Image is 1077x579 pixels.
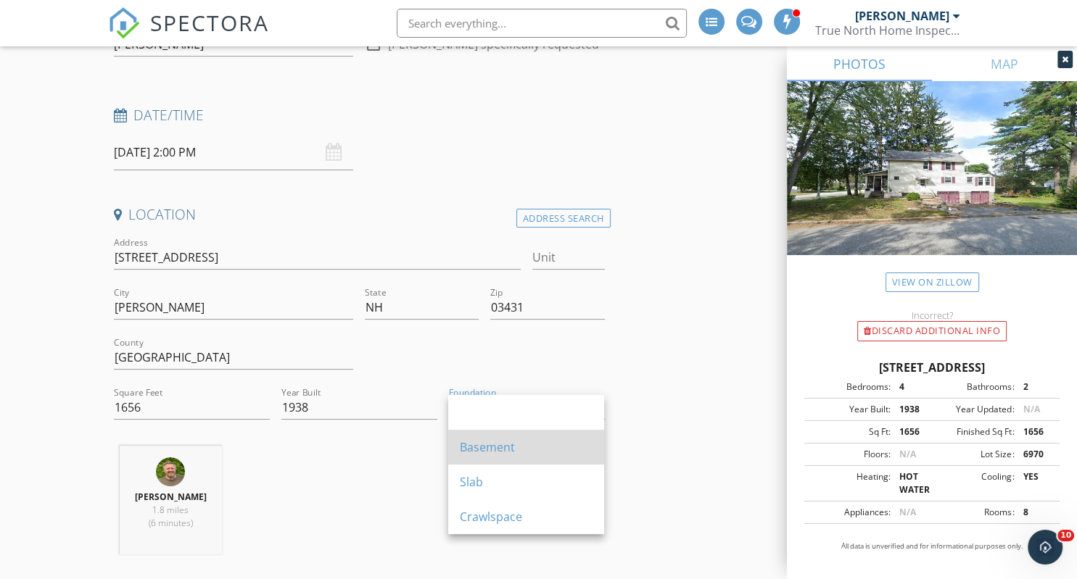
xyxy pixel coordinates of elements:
span: N/A [1023,403,1039,415]
a: View on Zillow [886,272,979,292]
div: Basement [460,438,593,456]
div: Bedrooms: [809,380,891,393]
span: N/A [899,506,916,518]
div: 1656 [891,425,932,438]
a: MAP [932,46,1077,81]
img: abu_june_4_09.png [156,457,185,486]
div: Discard Additional info [857,321,1007,341]
div: 8 [1014,506,1055,519]
div: Year Built: [809,403,891,416]
label: [PERSON_NAME] specifically requested [388,37,599,51]
div: 6970 [1014,448,1055,461]
p: All data is unverified and for informational purposes only. [804,541,1060,551]
span: SPECTORA [150,7,269,38]
div: Heating: [809,470,891,496]
strong: [PERSON_NAME] [135,491,207,503]
div: Address Search [516,209,611,228]
div: Floors: [809,448,891,461]
input: Search everything... [397,9,687,38]
span: 1.8 miles [152,504,189,516]
div: 1938 [891,403,932,416]
span: 10 [1057,530,1074,541]
div: Slab [460,473,593,491]
i: arrow_drop_down [587,399,605,416]
div: Finished Sq Ft: [932,425,1014,438]
img: streetview [787,81,1077,290]
img: The Best Home Inspection Software - Spectora [108,7,140,39]
div: Appliances: [809,506,891,519]
div: Cooling: [932,470,1014,496]
span: (6 minutes) [149,517,193,529]
input: Select date [114,135,354,170]
div: Crawlspace [460,508,593,525]
a: SPECTORA [108,20,269,50]
div: 4 [891,380,932,393]
iframe: Intercom live chat [1028,530,1062,565]
h4: Date/Time [114,106,605,125]
div: YES [1014,470,1055,496]
div: Bathrooms: [932,380,1014,393]
div: HOT WATER [891,470,932,496]
div: [STREET_ADDRESS] [804,359,1060,376]
div: 2 [1014,380,1055,393]
span: N/A [899,448,916,460]
div: [PERSON_NAME] [855,9,949,23]
div: 1656 [1014,425,1055,438]
div: Rooms: [932,506,1014,519]
div: Lot Size: [932,448,1014,461]
div: Year Updated: [932,403,1014,416]
a: PHOTOS [787,46,932,81]
div: Sq Ft: [809,425,891,438]
h4: Location [114,205,605,224]
div: True North Home Inspection LLC [815,23,960,38]
div: Incorrect? [787,309,1077,321]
